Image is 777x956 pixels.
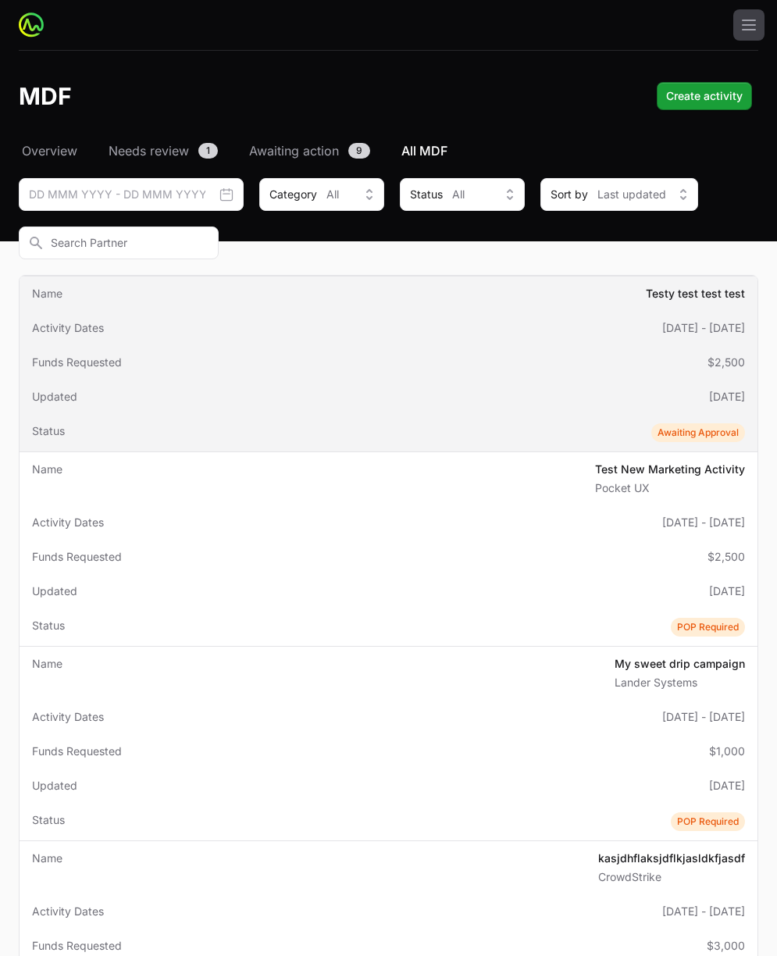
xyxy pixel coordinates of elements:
[551,187,588,202] span: Sort by
[666,87,743,105] span: Create activity
[452,187,465,202] span: All
[246,141,373,160] a: Awaiting action9
[259,178,384,211] button: CategoryAll
[32,549,122,565] span: Funds Requested
[32,904,104,919] span: Activity Dates
[198,143,218,159] span: 1
[707,549,745,565] span: $2,500
[598,869,745,885] p: CrowdStrike
[32,851,62,885] span: Name
[105,141,221,160] a: Needs review1
[32,389,77,405] span: Updated
[401,141,447,160] span: All MDF
[32,709,104,725] span: Activity Dates
[32,583,77,599] span: Updated
[22,141,77,160] span: Overview
[657,82,752,110] button: Create activity
[19,141,80,160] a: Overview
[32,778,77,794] span: Updated
[19,178,244,211] div: Date range picker
[540,178,698,211] button: Sort byLast updated
[662,904,745,919] span: [DATE] - [DATE]
[19,12,44,37] img: ActivitySource
[707,355,745,370] span: $2,500
[326,187,339,202] span: All
[671,812,745,831] span: Activity Status
[19,178,244,211] input: DD MMM YYYY - DD MMM YYYY
[400,178,525,211] button: StatusAll
[269,187,317,202] span: Category
[709,778,745,794] span: [DATE]
[540,178,698,211] div: Sort by filter
[597,187,666,202] span: Last updated
[662,709,745,725] span: [DATE] - [DATE]
[709,583,745,599] span: [DATE]
[615,675,745,690] p: Lander Systems
[662,515,745,530] span: [DATE] - [DATE]
[32,744,122,759] span: Funds Requested
[32,938,122,954] span: Funds Requested
[671,618,745,637] span: Activity Status
[400,178,525,211] div: Activity Status filter
[109,141,189,160] span: Needs review
[259,178,384,211] div: Activity Type filter
[32,423,65,442] span: Status
[709,744,745,759] span: $1,000
[651,423,745,442] span: Activity Status
[709,389,745,405] span: [DATE]
[662,320,745,336] span: [DATE] - [DATE]
[19,141,758,160] nav: MDF navigation
[398,141,451,160] a: All MDF
[646,286,745,301] p: Testy test test test
[595,480,745,496] p: Pocket UX
[598,851,745,866] p: kasjdhflaksjdflkjasldkfjasdf
[32,515,104,530] span: Activity Dates
[32,355,122,370] span: Funds Requested
[615,656,745,672] p: My sweet drip campaign
[348,143,370,159] span: 9
[595,462,745,477] p: Test New Marketing Activity
[32,462,62,496] span: Name
[32,320,104,336] span: Activity Dates
[32,286,62,301] span: Name
[249,141,339,160] span: Awaiting action
[32,656,62,690] span: Name
[707,938,745,954] span: $3,000
[657,82,752,110] div: Primary actions
[32,618,65,637] span: Status
[19,82,72,110] h1: MDF
[32,812,65,831] span: Status
[410,187,443,202] span: Status
[19,227,219,259] input: Search Partner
